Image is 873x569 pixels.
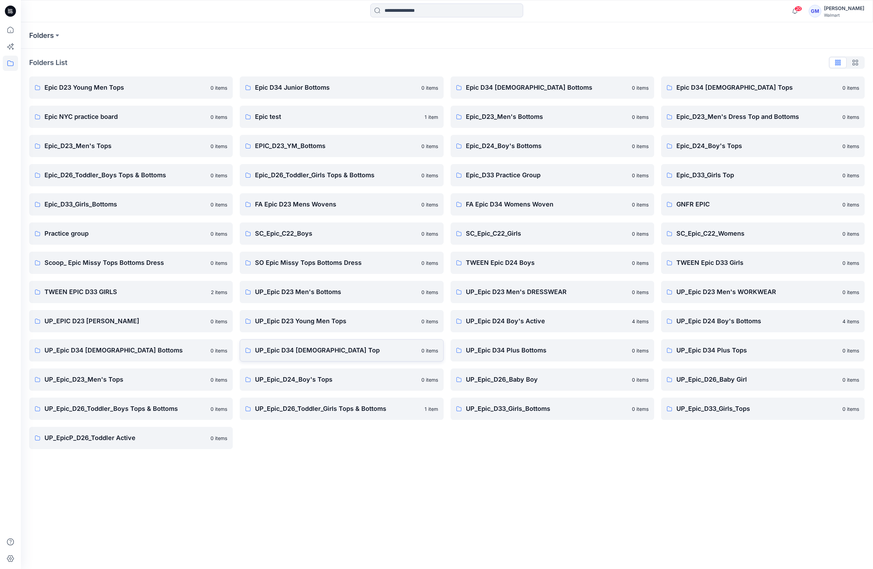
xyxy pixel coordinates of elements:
[255,287,417,297] p: UP_Epic D23 Men's Bottoms
[240,222,443,245] a: SC_Epic_C22_Boys0 items
[29,368,233,391] a: UP_Epic_D23_Men's Tops0 items
[661,76,865,99] a: Epic D34 [DEMOGRAPHIC_DATA] Tops0 items
[661,368,865,391] a: UP_Epic_D26_Baby Girl0 items
[211,172,227,179] p: 0 items
[676,287,838,297] p: UP_Epic D23 Men's WORKWEAR
[466,375,628,384] p: UP_Epic_D26_Baby Boy
[421,288,438,296] p: 0 items
[29,31,54,40] a: Folders
[466,141,628,151] p: Epic_D24_Boy's Bottoms
[842,376,859,383] p: 0 items
[240,193,443,216] a: FA Epic D23 Mens Wovens0 items
[255,375,417,384] p: UP_Epic_D24_Boy's Tops
[466,287,628,297] p: UP_Epic D23 Men's DRESSWEAR
[632,259,649,267] p: 0 items
[632,230,649,237] p: 0 items
[661,222,865,245] a: SC_Epic_C22_Womens0 items
[44,404,206,414] p: UP_Epic_D26_Toddler_Boys Tops & Bottoms
[451,368,654,391] a: UP_Epic_D26_Baby Boy0 items
[29,427,233,449] a: UP_EpicP_D26_Toddler Active0 items
[676,141,838,151] p: Epic_D24_Boy's Tops
[842,143,859,150] p: 0 items
[29,222,233,245] a: Practice group0 items
[44,83,206,92] p: Epic D23 Young Men Tops
[451,193,654,216] a: FA Epic D34 Womens Woven0 items
[676,112,838,122] p: Epic_D23_Men's Dress Top and Bottoms
[676,200,838,209] p: GNFR EPIC
[451,222,654,245] a: SC_Epic_C22_Girls0 items
[211,347,227,354] p: 0 items
[240,368,443,391] a: UP_Epic_D24_Boy's Tops0 items
[451,135,654,157] a: Epic_D24_Boy's Bottoms0 items
[451,310,654,332] a: UP_Epic D24 Boy's Active4 items
[425,405,438,413] p: 1 item
[421,347,438,354] p: 0 items
[211,376,227,383] p: 0 items
[632,376,649,383] p: 0 items
[676,375,838,384] p: UP_Epic_D26_Baby Girl
[29,398,233,420] a: UP_Epic_D26_Toddler_Boys Tops & Bottoms0 items
[842,172,859,179] p: 0 items
[632,84,649,91] p: 0 items
[421,259,438,267] p: 0 items
[29,164,233,186] a: Epic_D26_Toddler_Boys Tops & Bottoms0 items
[421,172,438,179] p: 0 items
[632,405,649,413] p: 0 items
[29,310,233,332] a: UP_EPIC D23 [PERSON_NAME]0 items
[44,229,206,238] p: Practice group
[44,258,206,268] p: Scoop_ Epic Missy Tops Bottoms Dress
[632,201,649,208] p: 0 items
[466,404,628,414] p: UP_Epic_D33_Girls_Bottoms
[255,141,417,151] p: EPIC_D23_YM_Bottoms
[451,252,654,274] a: TWEEN Epic D24 Boys0 items
[842,318,859,325] p: 4 items
[632,347,649,354] p: 0 items
[240,76,443,99] a: Epic D34 Junior Bottoms0 items
[211,434,227,442] p: 0 items
[44,316,206,326] p: UP_EPIC D23 [PERSON_NAME]
[466,83,628,92] p: Epic D34 [DEMOGRAPHIC_DATA] Bottoms
[240,398,443,420] a: UP_Epic_D26_Toddler_Girls Tops & Bottoms1 item
[29,135,233,157] a: Epic_D23_Men's Tops0 items
[255,112,420,122] p: Epic test
[29,339,233,361] a: UP_Epic D34 [DEMOGRAPHIC_DATA] Bottoms0 items
[632,143,649,150] p: 0 items
[661,106,865,128] a: Epic_D23_Men's Dress Top and Bottoms0 items
[421,376,438,383] p: 0 items
[466,200,628,209] p: FA Epic D34 Womens Woven
[44,287,207,297] p: TWEEN EPIC D33 GIRLS
[842,230,859,237] p: 0 items
[676,258,838,268] p: TWEEN Epic D33 Girls
[211,201,227,208] p: 0 items
[240,281,443,303] a: UP_Epic D23 Men's Bottoms0 items
[794,6,802,11] span: 20
[451,398,654,420] a: UP_Epic_D33_Girls_Bottoms0 items
[44,375,206,384] p: UP_Epic_D23_Men's Tops
[240,339,443,361] a: UP_Epic D34 [DEMOGRAPHIC_DATA] Top0 items
[632,288,649,296] p: 0 items
[661,193,865,216] a: GNFR EPIC0 items
[661,252,865,274] a: TWEEN Epic D33 Girls0 items
[451,76,654,99] a: Epic D34 [DEMOGRAPHIC_DATA] Bottoms0 items
[466,170,628,180] p: Epic_D33 Practice Group
[44,346,206,355] p: UP_Epic D34 [DEMOGRAPHIC_DATA] Bottoms
[421,143,438,150] p: 0 items
[211,230,227,237] p: 0 items
[29,281,233,303] a: TWEEN EPIC D33 GIRLS2 items
[421,201,438,208] p: 0 items
[29,252,233,274] a: Scoop_ Epic Missy Tops Bottoms Dress0 items
[255,83,417,92] p: Epic D34 Junior Bottoms
[632,318,649,325] p: 4 items
[44,433,206,443] p: UP_EpicP_D26_Toddler Active
[466,258,628,268] p: TWEEN Epic D24 Boys
[211,405,227,413] p: 0 items
[211,143,227,150] p: 0 items
[676,404,838,414] p: UP_Epic_D33_Girls_Tops
[29,193,233,216] a: Epic_D33_Girls_Bottoms0 items
[240,164,443,186] a: Epic_D26_Toddler_Girls Tops & Bottoms0 items
[451,281,654,303] a: UP_Epic D23 Men's DRESSWEAR0 items
[44,112,206,122] p: Epic NYC practice board
[632,172,649,179] p: 0 items
[255,346,417,355] p: UP_Epic D34 [DEMOGRAPHIC_DATA] Top
[842,84,859,91] p: 0 items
